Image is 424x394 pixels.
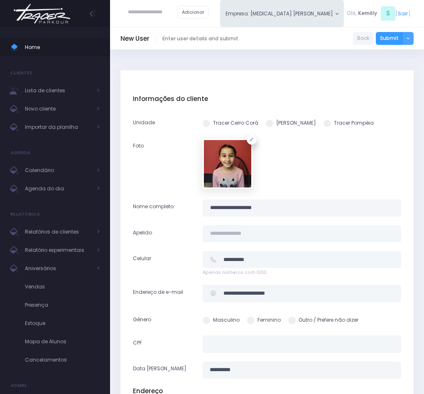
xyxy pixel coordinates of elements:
[324,119,374,127] label: Tracer Pompéia
[247,316,281,324] label: Feminino
[133,95,401,103] h5: Informações do cliente
[25,103,91,114] span: Novo cliente
[25,355,100,365] span: Cancelamentos
[203,119,258,127] label: Tracer Cerro Corá
[266,119,316,127] label: [PERSON_NAME]
[25,165,91,176] span: Calendário
[10,206,40,223] h4: Relatórios
[25,227,91,237] span: Relatórios de clientes
[203,269,401,276] span: Apenas números com DDD
[347,10,357,17] span: Olá,
[128,251,198,276] label: Celular
[128,335,198,352] label: CPF
[120,35,150,42] h5: New User
[25,300,100,310] span: Presença
[128,225,198,242] label: Apelido
[10,145,31,161] h4: Agenda
[128,285,198,303] label: Endereço de e-mail
[178,6,208,18] a: Adicionar
[25,263,91,274] span: Aniversários
[358,10,377,17] span: Kemilly
[128,115,198,130] label: Unidade
[381,6,395,21] span: S
[10,65,32,81] h4: Clientes
[25,281,100,292] span: Vendas
[25,85,91,96] span: Lista de clientes
[344,5,414,22] div: [ ]
[25,42,100,53] span: Home
[25,318,100,329] span: Estoque
[128,199,198,217] label: Nome completo
[25,245,91,256] span: Relatório experimentais
[10,377,27,394] h4: Admin
[128,362,198,379] label: Data [PERSON_NAME]
[353,32,373,45] a: Back
[25,122,91,133] span: Importar da planilha
[376,32,403,45] button: Submit
[288,316,358,324] label: Outro / Prefere não dizer
[25,336,100,347] span: Mapa de Alunos
[128,312,198,327] label: Gênero
[128,139,198,191] label: Foto
[25,183,91,194] span: Agenda do dia
[162,35,238,42] span: Enter user details and submit
[203,316,240,324] label: Masculino
[398,10,408,17] a: Sair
